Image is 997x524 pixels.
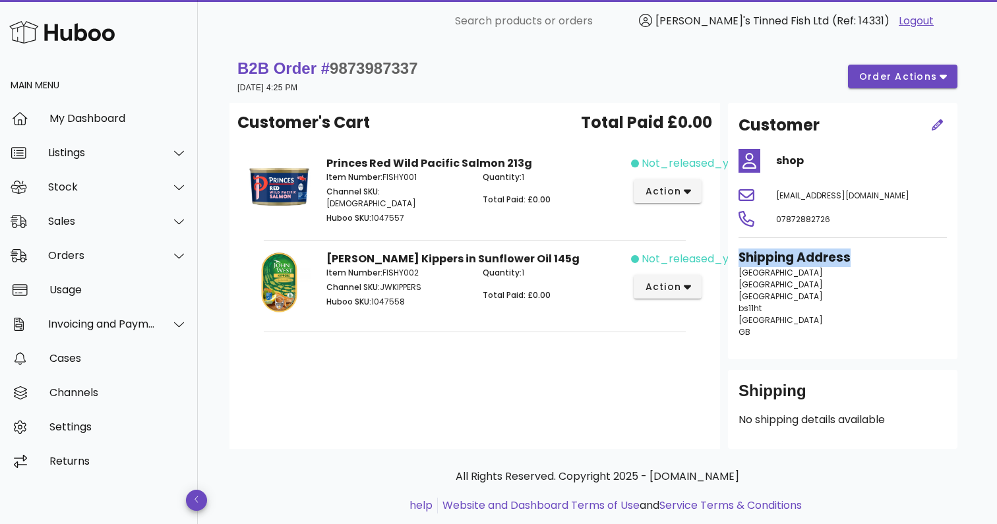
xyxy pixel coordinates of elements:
div: Invoicing and Payments [48,318,156,330]
span: GB [739,326,750,337]
strong: Princes Red Wild Pacific Salmon 213g [326,156,532,171]
div: Usage [49,283,187,296]
span: [EMAIL_ADDRESS][DOMAIN_NAME] [776,190,909,201]
div: Cases [49,352,187,364]
span: action [644,280,681,294]
strong: B2B Order # [237,59,418,77]
span: Customer's Cart [237,111,370,134]
div: Stock [48,181,156,193]
span: [GEOGRAPHIC_DATA] [739,279,823,290]
span: Quantity: [483,171,522,183]
p: 1 [483,267,623,279]
p: JWKIPPERS [326,281,467,293]
span: Total Paid: £0.00 [483,194,551,205]
span: Huboo SKU: [326,212,371,223]
span: 9873987337 [330,59,417,77]
p: All Rights Reserved. Copyright 2025 - [DOMAIN_NAME] [240,469,955,484]
p: No shipping details available [739,412,947,428]
button: action [634,179,702,203]
div: My Dashboard [49,112,187,125]
span: (Ref: 14331) [832,13,890,28]
span: order actions [859,70,938,84]
span: [PERSON_NAME]'s Tinned Fish Ltd [655,13,829,28]
h3: Shipping Address [739,248,947,267]
div: Settings [49,421,187,433]
span: bs11ht [739,303,762,314]
span: Item Number: [326,267,382,278]
span: 07872882726 [776,214,830,225]
img: Product Image [248,251,311,314]
span: Total Paid: £0.00 [483,289,551,301]
button: action [634,275,702,299]
p: [DEMOGRAPHIC_DATA] [326,186,467,210]
span: Item Number: [326,171,382,183]
p: FISHY001 [326,171,467,183]
p: 1 [483,171,623,183]
p: FISHY002 [326,267,467,279]
div: Sales [48,215,156,227]
button: order actions [848,65,957,88]
span: Channel SKU: [326,281,380,293]
img: Huboo Logo [9,18,115,46]
h4: shop [776,153,947,169]
div: Shipping [739,380,947,412]
span: not_released_yet [642,251,740,267]
a: help [409,498,433,513]
span: Total Paid £0.00 [581,111,712,134]
span: [GEOGRAPHIC_DATA] [739,267,823,278]
span: Quantity: [483,267,522,278]
h2: Customer [739,113,820,137]
span: [GEOGRAPHIC_DATA] [739,291,823,302]
span: action [644,185,681,198]
img: Product Image [248,156,311,218]
span: [GEOGRAPHIC_DATA] [739,314,823,326]
div: Orders [48,249,156,262]
div: Channels [49,386,187,399]
a: Service Terms & Conditions [659,498,802,513]
p: 1047558 [326,296,467,308]
span: not_released_yet [642,156,740,171]
div: Listings [48,146,156,159]
span: Channel SKU: [326,186,380,197]
small: [DATE] 4:25 PM [237,83,297,92]
a: Logout [899,13,934,29]
a: Website and Dashboard Terms of Use [442,498,640,513]
span: Huboo SKU: [326,296,371,307]
div: Returns [49,455,187,467]
li: and [438,498,802,513]
p: 1047557 [326,212,467,224]
strong: [PERSON_NAME] Kippers in Sunflower Oil 145g [326,251,580,266]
